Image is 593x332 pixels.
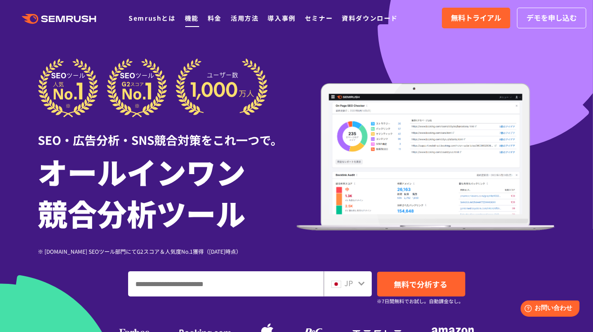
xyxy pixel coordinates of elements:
h1: オールインワン 競合分析ツール [38,151,297,233]
iframe: Help widget launcher [513,297,583,322]
span: デモを申し込む [526,12,577,24]
div: ※ [DOMAIN_NAME] SEOツール部門にてG2スコア＆人気度No.1獲得（[DATE]時点） [38,247,297,256]
span: 無料で分析する [394,278,448,290]
span: 無料トライアル [451,12,501,24]
a: 資料ダウンロード [342,13,398,22]
a: 機能 [185,13,199,22]
div: SEO・広告分析・SNS競合対策をこれ一つで。 [38,117,297,148]
input: ドメイン、キーワードまたはURLを入力してください [129,272,323,296]
a: 導入事例 [268,13,296,22]
a: セミナー [305,13,333,22]
a: 活用方法 [231,13,259,22]
a: 無料で分析する [377,272,465,296]
a: デモを申し込む [517,8,586,28]
a: Semrushとは [129,13,175,22]
a: 料金 [208,13,222,22]
small: ※7日間無料でお試し。自動課金なし。 [377,297,464,305]
a: 無料トライアル [442,8,510,28]
span: JP [345,278,353,288]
